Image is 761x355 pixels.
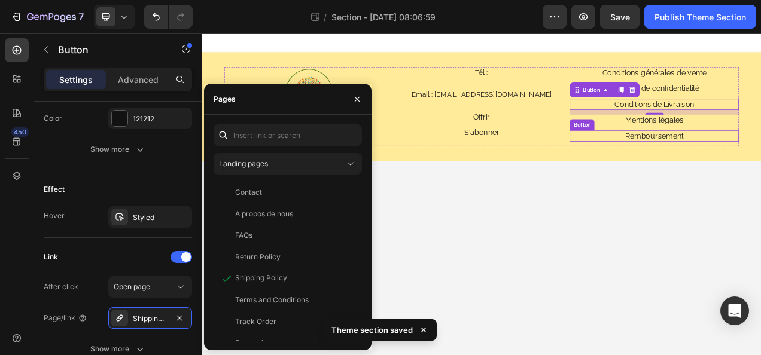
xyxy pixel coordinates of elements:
[44,210,65,221] div: Hover
[334,101,384,112] a: Offrir
[133,313,168,324] div: Shipping Policy
[108,276,192,298] button: Open page
[655,11,746,23] div: Publish Theme Section
[331,324,413,336] p: Theme section saved
[90,343,146,355] div: Show more
[235,295,309,305] div: Terms and Conditions
[44,313,87,323] div: Page/link
[610,12,630,22] span: Save
[44,139,192,160] button: Show more
[202,33,761,355] iframe: Design area
[486,67,513,78] div: Button
[720,296,749,325] div: Open Intercom Messenger
[600,5,640,29] button: Save
[322,121,395,133] button: <p>S'abonner</p>
[58,42,160,57] p: Button
[644,5,756,29] button: Publish Theme Section
[348,101,370,112] p: Offrir
[324,11,327,23] span: /
[529,126,632,137] button: <p>Remboursement</p>
[44,113,62,124] div: Color
[474,112,501,123] div: Button
[214,153,362,175] button: Landing pages
[44,281,78,292] div: After click
[235,273,287,283] div: Shipping Policy
[78,10,84,24] p: 7
[529,105,632,117] button: <p>Mentions légales</p>
[523,65,638,76] p: Politique de confidentialité
[251,43,468,57] h2: Tél :
[336,121,381,133] p: S'abonner
[235,252,281,262] div: Return Policy
[59,74,93,86] p: Settings
[515,85,646,96] a: Conditions de Livraison
[500,44,662,56] a: Conditions générales de vente
[235,230,252,241] div: FAQs
[514,44,647,56] p: Conditions générales de vente
[214,94,236,105] div: Pages
[118,74,159,86] p: Advanced
[144,5,193,29] div: Undo/Redo
[219,159,268,168] span: Landing pages
[133,212,189,223] div: Styled
[235,209,293,219] div: A propos de nous
[331,11,436,23] span: Section - [DATE] 08:06:59
[235,187,262,198] div: Contact
[214,124,362,146] input: Insert link or search
[529,85,632,96] p: Conditions de Livraison
[235,316,276,327] div: Track Order
[11,127,29,137] div: 450
[114,282,150,291] span: Open page
[235,338,350,348] div: En savoir plus sur nos abonnements
[5,5,89,29] button: 7
[44,252,58,262] div: Link
[90,143,146,155] div: Show more
[509,65,653,76] button: <p>Politique de confidentialité</p>
[133,114,189,124] div: 121212
[543,126,618,137] p: Remboursement
[251,72,468,86] h2: Email : [EMAIL_ADDRESS][DOMAIN_NAME]
[544,105,618,117] p: Mentions légales
[44,184,65,195] div: Effect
